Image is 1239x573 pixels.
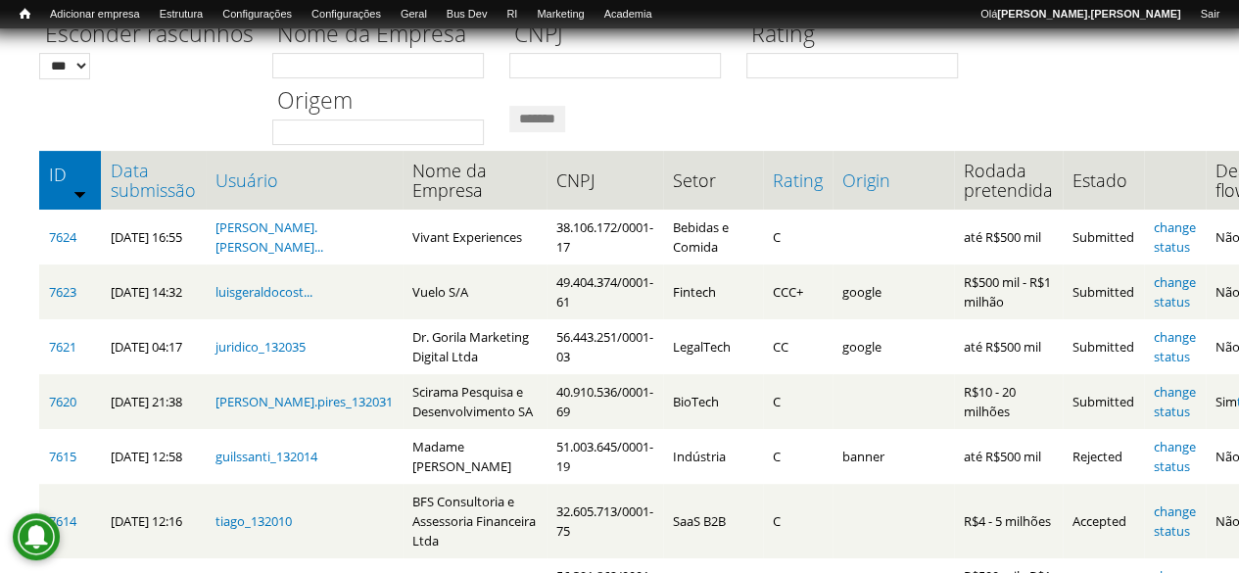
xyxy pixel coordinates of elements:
[954,264,1063,319] td: R$500 mil - R$1 milhão
[763,374,833,429] td: C
[547,374,663,429] td: 40.910.536/0001-69
[527,5,594,24] a: Marketing
[213,5,302,24] a: Configurações
[403,319,547,374] td: Dr. Gorila Marketing Digital Ltda
[763,210,833,264] td: C
[763,264,833,319] td: CCC+
[1154,328,1196,365] a: change status
[763,429,833,484] td: C
[403,484,547,558] td: BFS Consultoria e Assessoria Financeira Ltda
[663,151,763,210] th: Setor
[997,8,1180,20] strong: [PERSON_NAME].[PERSON_NAME]
[1063,264,1144,319] td: Submitted
[842,170,944,190] a: Origin
[773,170,823,190] a: Rating
[101,319,206,374] td: [DATE] 04:17
[1063,374,1144,429] td: Submitted
[509,18,734,53] label: CNPJ
[1063,151,1144,210] th: Estado
[954,484,1063,558] td: R$4 - 5 milhões
[663,484,763,558] td: SaaS B2B
[403,374,547,429] td: Scirama Pesquisa e Desenvolvimento SA
[763,319,833,374] td: CC
[272,18,497,53] label: Nome da Empresa
[10,5,40,24] a: Início
[403,210,547,264] td: Vivant Experiences
[272,84,497,119] label: Origem
[833,319,954,374] td: google
[20,7,30,21] span: Início
[833,429,954,484] td: banner
[49,228,76,246] a: 7624
[215,393,393,410] a: [PERSON_NAME].pires_132031
[1154,502,1196,540] a: change status
[215,283,312,301] a: luisgeraldocost...
[302,5,391,24] a: Configurações
[391,5,437,24] a: Geral
[215,218,323,256] a: [PERSON_NAME].[PERSON_NAME]...
[971,5,1190,24] a: Olá[PERSON_NAME].[PERSON_NAME]
[663,264,763,319] td: Fintech
[547,429,663,484] td: 51.003.645/0001-19
[547,264,663,319] td: 49.404.374/0001-61
[49,165,91,184] a: ID
[101,210,206,264] td: [DATE] 16:55
[403,264,547,319] td: Vuelo S/A
[1063,319,1144,374] td: Submitted
[215,338,306,356] a: juridico_132035
[40,5,150,24] a: Adicionar empresa
[49,512,76,530] a: 7614
[215,170,393,190] a: Usuário
[547,151,663,210] th: CNPJ
[663,374,763,429] td: BioTech
[954,374,1063,429] td: R$10 - 20 milhões
[746,18,971,53] label: Rating
[1154,218,1196,256] a: change status
[663,319,763,374] td: LegalTech
[403,151,547,210] th: Nome da Empresa
[73,187,86,200] img: ordem crescente
[663,429,763,484] td: Indústria
[547,210,663,264] td: 38.106.172/0001-17
[594,5,661,24] a: Academia
[101,429,206,484] td: [DATE] 12:58
[763,484,833,558] td: C
[954,429,1063,484] td: até R$500 mil
[215,448,317,465] a: guilssanti_132014
[101,264,206,319] td: [DATE] 14:32
[437,5,498,24] a: Bus Dev
[111,161,196,200] a: Data submissão
[547,484,663,558] td: 32.605.713/0001-75
[101,484,206,558] td: [DATE] 12:16
[1154,273,1196,310] a: change status
[1063,429,1144,484] td: Rejected
[49,393,76,410] a: 7620
[49,338,76,356] a: 7621
[49,283,76,301] a: 7623
[954,210,1063,264] td: até R$500 mil
[1063,484,1144,558] td: Accepted
[497,5,527,24] a: RI
[150,5,214,24] a: Estrutura
[1063,210,1144,264] td: Submitted
[403,429,547,484] td: Madame [PERSON_NAME]
[547,319,663,374] td: 56.443.251/0001-03
[954,319,1063,374] td: até R$500 mil
[215,512,292,530] a: tiago_132010
[49,448,76,465] a: 7615
[663,210,763,264] td: Bebidas e Comida
[954,151,1063,210] th: Rodada pretendida
[833,264,954,319] td: google
[101,374,206,429] td: [DATE] 21:38
[1154,438,1196,475] a: change status
[39,18,260,53] label: Esconder rascunhos
[1154,383,1196,420] a: change status
[1190,5,1229,24] a: Sair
